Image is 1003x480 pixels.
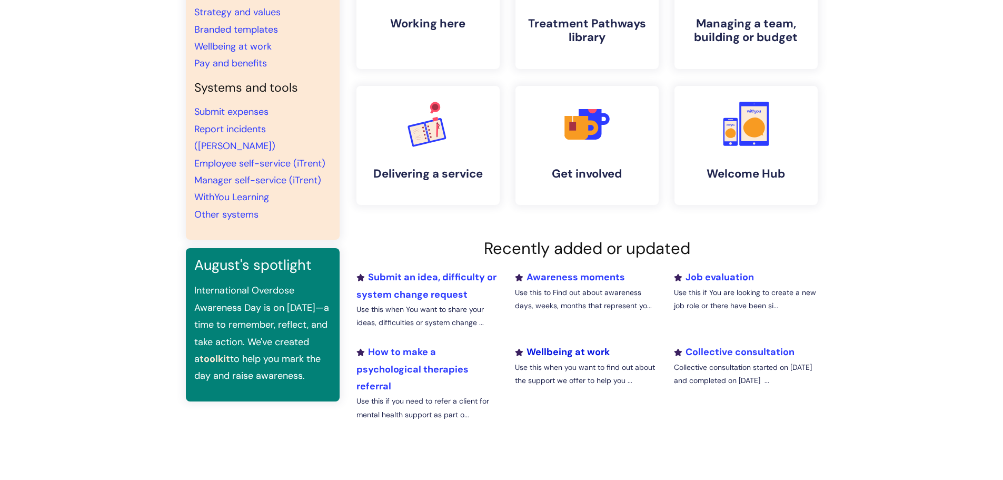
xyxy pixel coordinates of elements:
a: Get involved [515,86,659,205]
p: International Overdose Awareness Day is on [DATE]—a time to remember, reflect, and take action. W... [194,282,331,384]
a: Submit an idea, difficulty or system change request [356,271,496,300]
a: Welcome Hub [674,86,818,205]
h4: Delivering a service [365,167,491,181]
a: Pay and benefits [194,57,267,70]
a: WithYou Learning [194,191,269,203]
h3: August's spotlight [194,257,331,273]
p: Use this if You are looking to create a new job role or there have been si... [674,286,817,312]
a: Wellbeing at work [194,40,272,53]
h2: Recently added or updated [356,239,818,258]
p: Use this when You want to share your ideas, difficulties or system change ... [356,303,500,329]
p: Use this if you need to refer a client for mental health support as part o... [356,395,500,421]
a: Manager self-service (iTrent) [194,174,321,187]
a: Employee self-service (iTrent) [194,157,325,170]
p: Use this when you want to find out about the support we offer to help you ... [515,361,658,387]
a: Submit expenses [194,105,269,118]
h4: Treatment Pathways library [524,17,650,45]
a: Strategy and values [194,6,281,18]
h4: Welcome Hub [683,167,809,181]
a: Job evaluation [674,271,754,283]
h4: Systems and tools [194,81,331,95]
h4: Get involved [524,167,650,181]
p: Use this to Find out about awareness days, weeks, months that represent yo... [515,286,658,312]
a: Awareness moments [515,271,625,283]
a: Branded templates [194,23,278,36]
a: Wellbeing at work [515,346,610,358]
a: Collective consultation [674,346,795,358]
a: toolkit [200,352,230,365]
p: Collective consultation started on [DATE] and completed on [DATE] ... [674,361,817,387]
a: Other systems [194,208,259,221]
h4: Working here [365,17,491,31]
h4: Managing a team, building or budget [683,17,809,45]
a: How to make a psychological therapies referral [356,346,469,393]
a: Delivering a service [356,86,500,205]
a: Report incidents ([PERSON_NAME]) [194,123,275,152]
